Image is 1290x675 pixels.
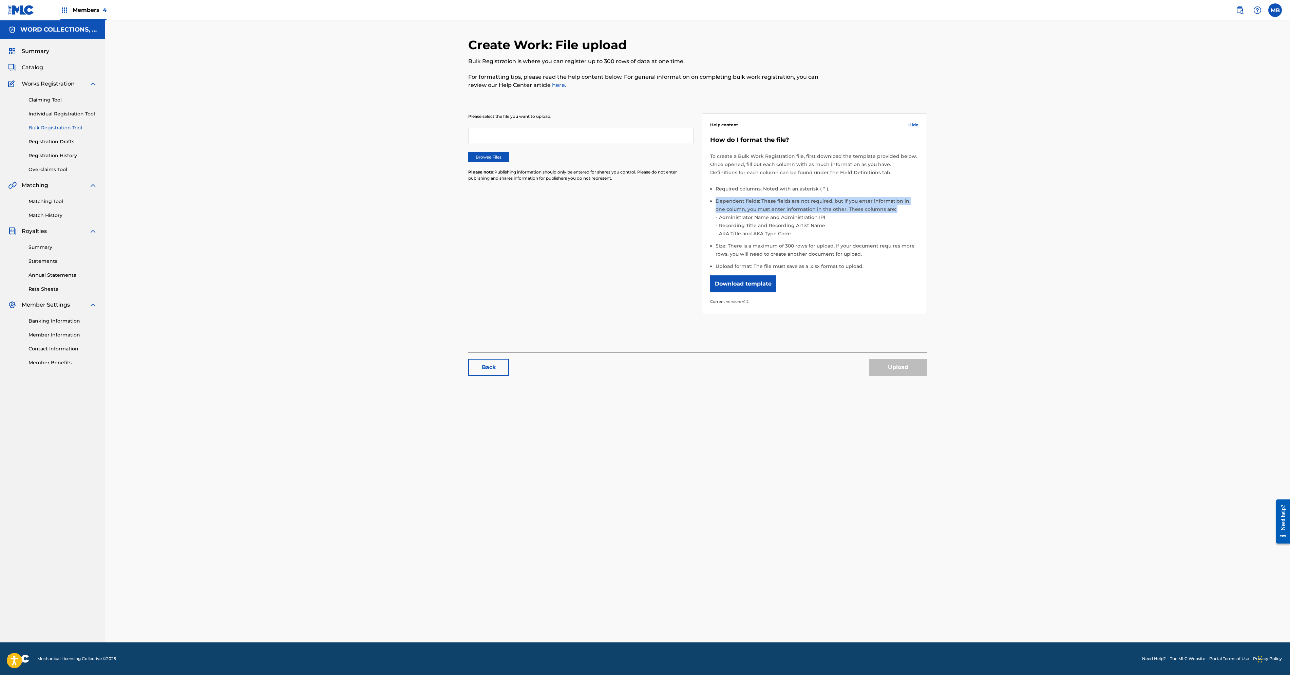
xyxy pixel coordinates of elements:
span: Members [73,6,107,14]
a: Match History [29,212,97,219]
a: Overclaims Tool [29,166,97,173]
a: Back [468,359,509,376]
a: Statements [29,258,97,265]
p: Current version: v1.2 [710,297,918,306]
a: CatalogCatalog [8,63,43,72]
a: Registration Drafts [29,138,97,145]
span: Help content [710,122,738,128]
iframe: Chat Widget [1256,642,1290,675]
img: Summary [8,47,16,55]
img: search [1236,6,1244,14]
p: For formatting tips, please read the help content below. For general information on completing bu... [468,73,821,89]
div: User Menu [1268,3,1282,17]
span: 4 [103,7,107,13]
span: Royalties [22,227,47,235]
a: Rate Sheets [29,286,97,293]
a: Public Search [1233,3,1247,17]
span: Works Registration [22,80,75,88]
img: Catalog [8,63,16,72]
a: Summary [29,244,97,251]
span: Summary [22,47,49,55]
img: expand [89,227,97,235]
img: Royalties [8,227,16,235]
img: help [1253,6,1261,14]
h2: Create Work: File upload [468,37,630,53]
li: Size: There is a maximum of 300 rows for upload. If your document requires more rows, you will ne... [716,242,918,262]
p: Bulk Registration is where you can register up to 300 rows of data at one time. [468,57,821,66]
p: Please select the file you want to upload. [468,113,694,120]
a: Individual Registration Tool [29,110,97,117]
span: Matching [22,181,48,189]
a: Privacy Policy [1253,656,1282,662]
div: Drag [1258,649,1262,670]
img: expand [89,301,97,309]
h5: How do I format the file? [710,136,918,144]
li: Required columns: Noted with an asterisk ( * ). [716,185,918,197]
a: The MLC Website [1170,656,1205,662]
a: Claiming Tool [29,96,97,104]
button: Download template [710,275,776,292]
li: Administrator Name and Administration IPI [717,213,918,221]
a: Need Help? [1142,656,1166,662]
a: Bulk Registration Tool [29,124,97,131]
span: Member Settings [22,301,70,309]
a: here. [551,82,566,88]
a: SummarySummary [8,47,49,55]
span: Catalog [22,63,43,72]
img: Works Registration [8,80,17,88]
a: Banking Information [29,317,97,325]
img: Matching [8,181,17,189]
img: Accounts [8,26,16,34]
img: logo [8,655,29,663]
li: Dependent fields: These fields are not required, but if you enter information in one column, you ... [716,197,918,242]
a: Registration History [29,152,97,159]
h5: WORD COLLECTIONS, INC. [20,26,97,34]
div: Help [1251,3,1264,17]
a: Member Information [29,331,97,339]
a: Contact Information [29,345,97,352]
a: Matching Tool [29,198,97,205]
span: Please note: [468,169,494,175]
span: Hide [908,122,918,128]
li: AKA Title and AKA Type Code [717,230,918,238]
img: Top Rightsholders [60,6,69,14]
a: Annual Statements [29,272,97,279]
a: Portal Terms of Use [1209,656,1249,662]
p: Publishing information should only be entered for shares you control. Please do not enter publish... [468,169,694,181]
span: Mechanical Licensing Collective © 2025 [37,656,116,662]
label: Browse Files [468,152,509,162]
p: To create a Bulk Work Registration file, first download the template provided below. Once opened,... [710,152,918,177]
li: Recording Title and Recording Artist Name [717,221,918,230]
img: Member Settings [8,301,16,309]
img: expand [89,80,97,88]
img: expand [89,181,97,189]
iframe: Resource Center [1271,491,1290,552]
li: Upload format: The file must save as a .xlsx format to upload. [716,262,918,270]
a: Member Benefits [29,359,97,366]
img: MLC Logo [8,5,34,15]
